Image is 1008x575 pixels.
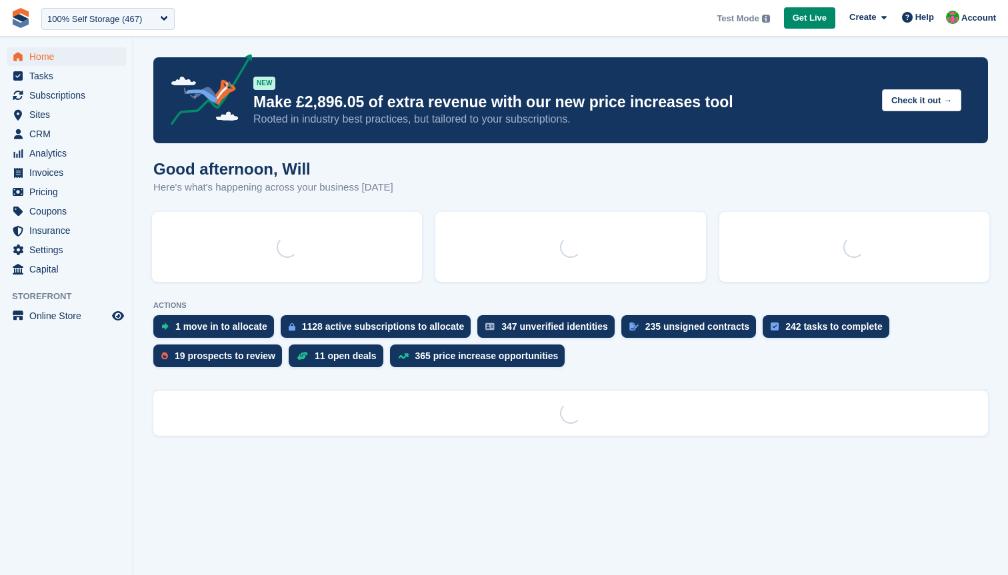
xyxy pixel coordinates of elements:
[153,344,289,374] a: 19 prospects to review
[398,353,409,359] img: price_increase_opportunities-93ffe204e8149a01c8c9dc8f82e8f89637d9d84a8eef4429ea346261dce0b2c0.svg
[763,315,896,344] a: 242 tasks to complete
[153,180,393,195] p: Here's what's happening across your business [DATE]
[7,67,126,85] a: menu
[629,322,639,330] img: contract_signature_icon-13c848040528278c33f63329250d36e43548de30e8caae1d1a13099fd9432cc5.svg
[110,308,126,324] a: Preview store
[961,11,996,25] span: Account
[7,47,126,66] a: menu
[29,163,109,182] span: Invoices
[717,12,759,25] span: Test Mode
[29,241,109,259] span: Settings
[501,321,608,332] div: 347 unverified identities
[29,144,109,163] span: Analytics
[7,163,126,182] a: menu
[7,260,126,279] a: menu
[29,183,109,201] span: Pricing
[153,315,281,344] a: 1 move in to allocate
[7,183,126,201] a: menu
[882,89,961,111] button: Check it out →
[7,202,126,221] a: menu
[29,306,109,325] span: Online Store
[159,54,253,130] img: price-adjustments-announcement-icon-8257ccfd72463d97f412b2fc003d46551f7dbcb40ab6d574587a9cd5c0d94...
[281,315,478,344] a: 1128 active subscriptions to allocate
[253,93,871,112] p: Make £2,896.05 of extra revenue with our new price increases tool
[477,315,621,344] a: 347 unverified identities
[784,7,835,29] a: Get Live
[485,322,495,330] img: verify_identity-adf6edd0f0f0b5bbfe63781bf79b02c33cf7c696d77639b501bdc392416b5a36.svg
[29,47,109,66] span: Home
[11,8,31,28] img: stora-icon-8386f47178a22dfd0bd8f6a31ec36ba5ce8667c1dd55bd0f319d3a0aa187defe.svg
[153,301,988,310] p: ACTIONS
[29,260,109,279] span: Capital
[946,11,959,24] img: Will McNeilly
[297,351,308,360] img: deal-1b604bf984904fb50ccaf53a9ad4b4a5d6e5aea283cecdc64d6e3604feb123c2.svg
[29,105,109,124] span: Sites
[621,315,763,344] a: 235 unsigned contracts
[785,321,883,332] div: 242 tasks to complete
[645,321,749,332] div: 235 unsigned contracts
[29,221,109,240] span: Insurance
[7,86,126,105] a: menu
[315,350,377,361] div: 11 open deals
[7,221,126,240] a: menu
[29,202,109,221] span: Coupons
[390,344,572,374] a: 365 price increase opportunities
[7,241,126,259] a: menu
[29,86,109,105] span: Subscriptions
[253,112,871,127] p: Rooted in industry best practices, but tailored to your subscriptions.
[762,15,770,23] img: icon-info-grey-7440780725fd019a000dd9b08b2336e03edf1995a4989e88bcd33f0948082b44.svg
[7,306,126,325] a: menu
[47,13,142,26] div: 100% Self Storage (467)
[793,11,827,25] span: Get Live
[175,350,275,361] div: 19 prospects to review
[302,321,465,332] div: 1128 active subscriptions to allocate
[289,344,390,374] a: 11 open deals
[415,350,559,361] div: 365 price increase opportunities
[771,322,779,330] img: task-75834270c22a3079a89374b754ae025e5fb1db73e45f91037f5363f120a921f8.svg
[7,105,126,124] a: menu
[7,125,126,143] a: menu
[161,352,168,360] img: prospect-51fa495bee0391a8d652442698ab0144808aea92771e9ea1ae160a38d050c398.svg
[253,77,275,90] div: NEW
[175,321,267,332] div: 1 move in to allocate
[289,322,295,331] img: active_subscription_to_allocate_icon-d502201f5373d7db506a760aba3b589e785aa758c864c3986d89f69b8ff3...
[915,11,934,24] span: Help
[7,144,126,163] a: menu
[161,322,169,330] img: move_ins_to_allocate_icon-fdf77a2bb77ea45bf5b3d319d69a93e2d87916cf1d5bf7949dd705db3b84f3ca.svg
[12,290,133,303] span: Storefront
[153,160,393,178] h1: Good afternoon, Will
[29,67,109,85] span: Tasks
[29,125,109,143] span: CRM
[849,11,876,24] span: Create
